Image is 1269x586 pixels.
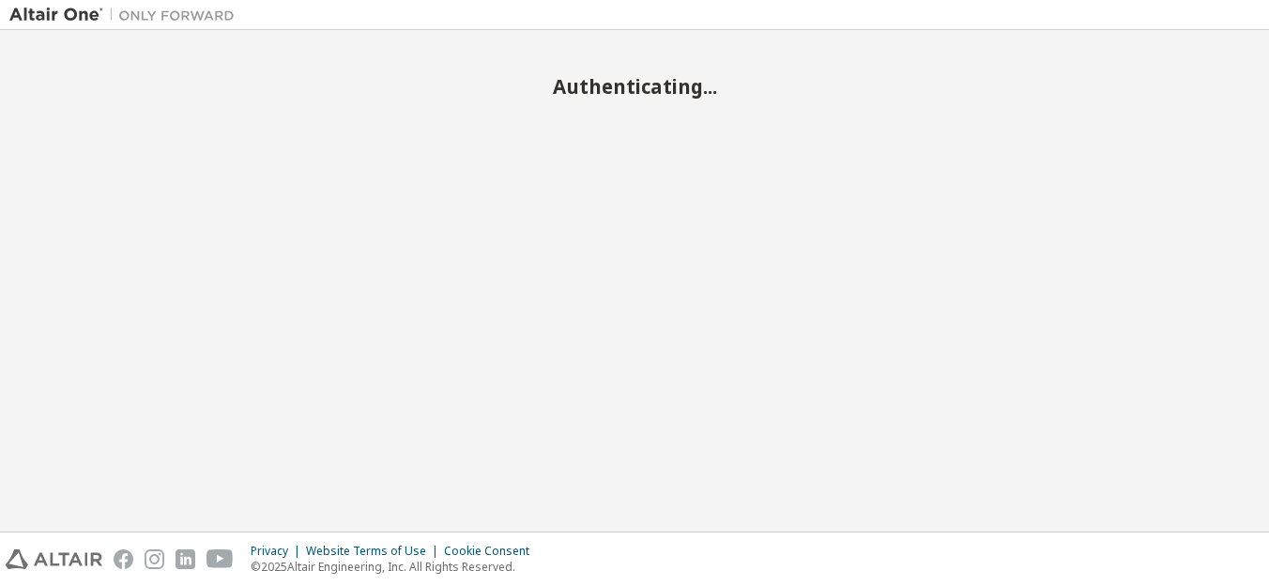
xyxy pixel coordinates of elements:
div: Website Terms of Use [306,544,444,559]
img: altair_logo.svg [6,549,102,569]
img: facebook.svg [114,549,133,569]
div: Privacy [251,544,306,559]
img: linkedin.svg [176,549,195,569]
p: © 2025 Altair Engineering, Inc. All Rights Reserved. [251,559,541,575]
div: Cookie Consent [444,544,541,559]
h2: Authenticating... [9,74,1260,99]
img: youtube.svg [206,549,234,569]
img: Altair One [9,6,244,24]
img: instagram.svg [145,549,164,569]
